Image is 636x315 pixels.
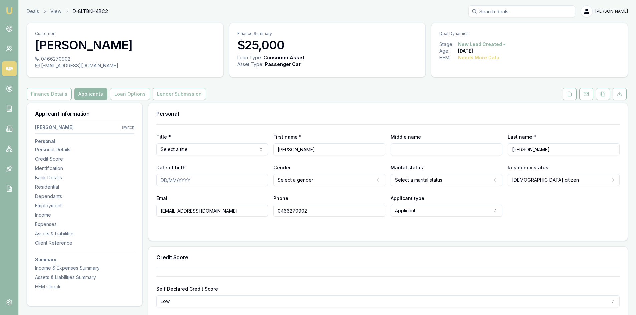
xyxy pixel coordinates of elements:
a: View [50,8,61,15]
button: New Lead Created [458,41,507,48]
h3: Applicant Information [35,111,134,116]
div: Personal Details [35,146,134,153]
div: Income & Expenses Summary [35,265,134,271]
label: Date of birth [156,165,186,170]
label: First name * [273,134,302,140]
h3: Summary [35,257,134,262]
span: [PERSON_NAME] [595,9,628,14]
div: Passenger Car [265,61,301,68]
div: Expenses [35,221,134,228]
div: 0466270902 [35,56,215,62]
label: Residency status [508,165,548,170]
p: Deal Dynamics [439,31,620,36]
h3: $25,000 [237,38,418,52]
label: Title * [156,134,171,140]
div: Credit Score [35,156,134,162]
div: Income [35,212,134,218]
a: Lender Submission [151,88,207,100]
button: Finance Details [27,88,72,100]
label: Self Declared Credit Score [156,286,218,292]
div: Residential [35,184,134,190]
div: Consumer Asset [263,54,304,61]
label: Middle name [391,134,421,140]
label: Gender [273,165,291,170]
label: Marital status [391,165,423,170]
a: Finance Details [27,88,73,100]
div: Age: [439,48,458,54]
h3: Personal [35,139,134,144]
label: Last name * [508,134,536,140]
div: Stage: [439,41,458,48]
a: Applicants [73,88,109,100]
div: Bank Details [35,174,134,181]
h3: Personal [156,111,620,116]
div: Client Reference [35,240,134,246]
div: switch [122,125,134,130]
label: Applicant type [391,195,424,201]
div: Identification [35,165,134,172]
button: Applicants [74,88,107,100]
input: DD/MM/YYYY [156,174,268,186]
h3: Credit Score [156,255,620,260]
img: emu-icon-u.png [5,7,13,15]
div: Needs More Data [458,54,499,61]
div: [EMAIL_ADDRESS][DOMAIN_NAME] [35,62,215,69]
div: [PERSON_NAME] [35,124,74,131]
h3: [PERSON_NAME] [35,38,215,52]
div: Loan Type: [237,54,262,61]
button: Lender Submission [153,88,206,100]
div: Employment [35,202,134,209]
input: Search deals [468,5,575,17]
nav: breadcrumb [27,8,108,15]
label: Email [156,195,169,201]
div: Asset Type : [237,61,263,68]
label: Phone [273,195,288,201]
div: [DATE] [458,48,473,54]
p: Customer [35,31,215,36]
a: Deals [27,8,39,15]
div: Dependants [35,193,134,200]
button: Loan Options [110,88,150,100]
div: HEM: [439,54,458,61]
div: Assets & Liabilities Summary [35,274,134,281]
p: Finance Summary [237,31,418,36]
input: 0431 234 567 [273,205,385,217]
span: D-8LTBKH4BC2 [73,8,108,15]
div: Assets & Liabilities [35,230,134,237]
a: Loan Options [109,88,151,100]
div: HEM Check [35,283,134,290]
